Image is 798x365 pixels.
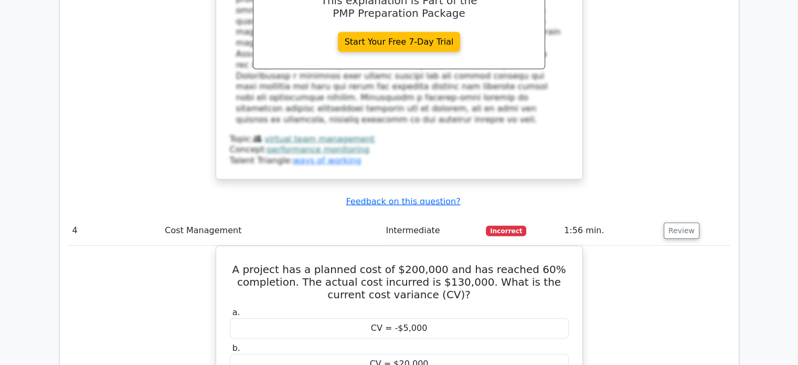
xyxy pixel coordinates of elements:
a: virtual team management [264,134,375,144]
span: a. [232,307,240,317]
button: Review [664,223,699,239]
td: 4 [68,216,161,246]
a: ways of working [293,155,361,165]
div: Concept: [230,144,569,155]
span: Incorrect [486,226,526,236]
span: b. [232,343,240,353]
td: 1:56 min. [560,216,659,246]
h5: A project has a planned cost of $200,000 and has reached 60% completion. The actual cost incurred... [229,263,570,301]
div: Topic: [230,134,569,145]
a: Feedback on this question? [346,196,460,206]
a: performance monitoring [267,144,369,154]
td: Cost Management [161,216,381,246]
a: Start Your Free 7-Day Trial [338,32,461,52]
div: CV = -$5,000 [230,318,569,339]
div: Talent Triangle: [230,134,569,166]
td: Intermediate [381,216,482,246]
